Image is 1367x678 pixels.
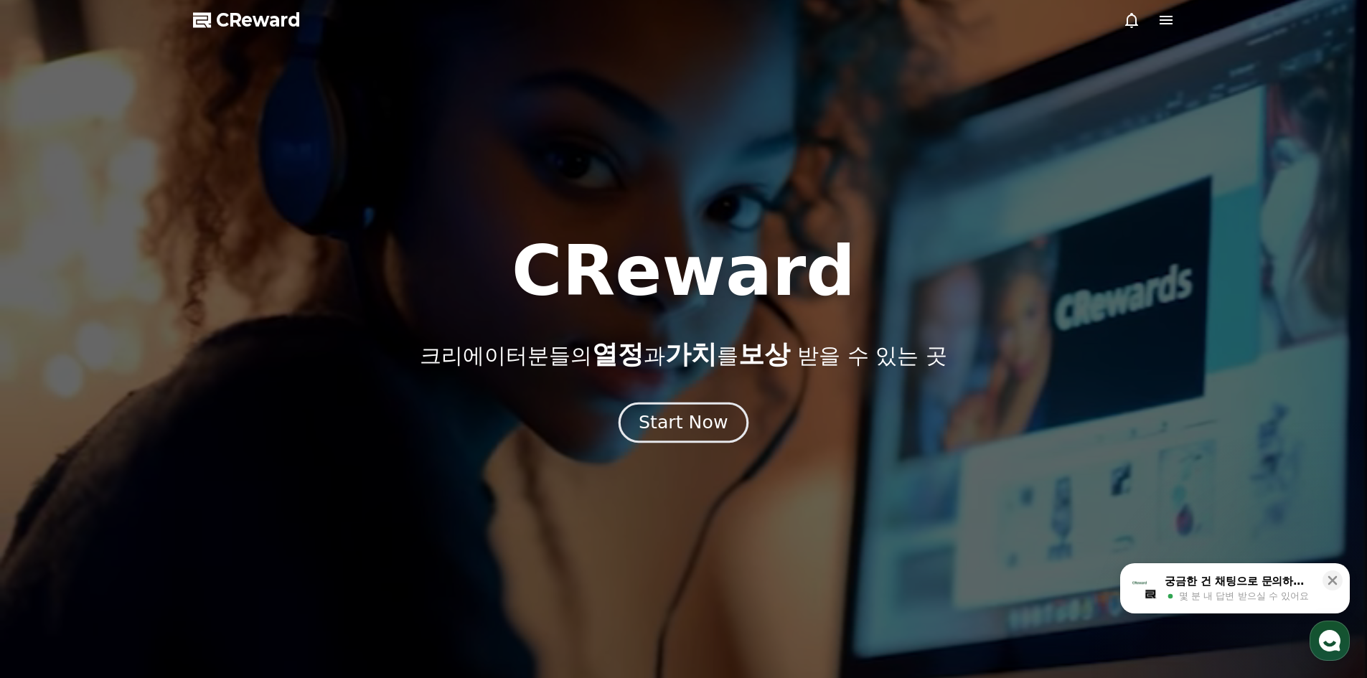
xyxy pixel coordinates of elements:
span: 보상 [738,339,790,369]
a: 설정 [185,455,276,491]
a: 대화 [95,455,185,491]
span: CReward [216,9,301,32]
span: 열정 [592,339,644,369]
a: Start Now [621,418,746,431]
a: CReward [193,9,301,32]
p: 크리에이터분들의 과 를 받을 수 있는 곳 [420,340,946,369]
h1: CReward [512,237,855,306]
span: 설정 [222,476,239,488]
span: 대화 [131,477,149,489]
span: 홈 [45,476,54,488]
button: Start Now [619,402,748,443]
a: 홈 [4,455,95,491]
span: 가치 [665,339,717,369]
div: Start Now [639,410,728,435]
